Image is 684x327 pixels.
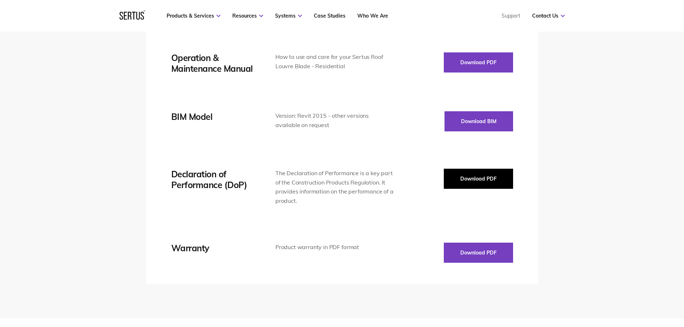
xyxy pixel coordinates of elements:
button: Download BIM [445,111,513,131]
a: Contact Us [532,13,565,19]
div: Declaration of Performance (DoP) [171,169,254,190]
div: How to use and care for your Sertus Roof Louvre Blade - Residential [275,52,394,71]
button: Download PDF [444,52,513,73]
a: Who We Are [357,13,388,19]
iframe: Chat Widget [555,244,684,327]
div: Operation & Maintenance Manual [171,52,254,74]
button: Download PDF [444,243,513,263]
a: Products & Services [167,13,220,19]
a: Support [502,13,520,19]
a: Case Studies [314,13,345,19]
div: Warranty [171,243,254,253]
a: Systems [275,13,302,19]
div: BIM Model [171,111,254,122]
div: Version: Revit 2015 - other versions available on request [275,111,394,130]
div: The Declaration of Performance is a key part of the Construction Products Regulation. It provides... [275,169,394,205]
a: Resources [232,13,263,19]
div: Product warranty in PDF format [275,243,394,252]
button: Download PDF [444,169,513,189]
